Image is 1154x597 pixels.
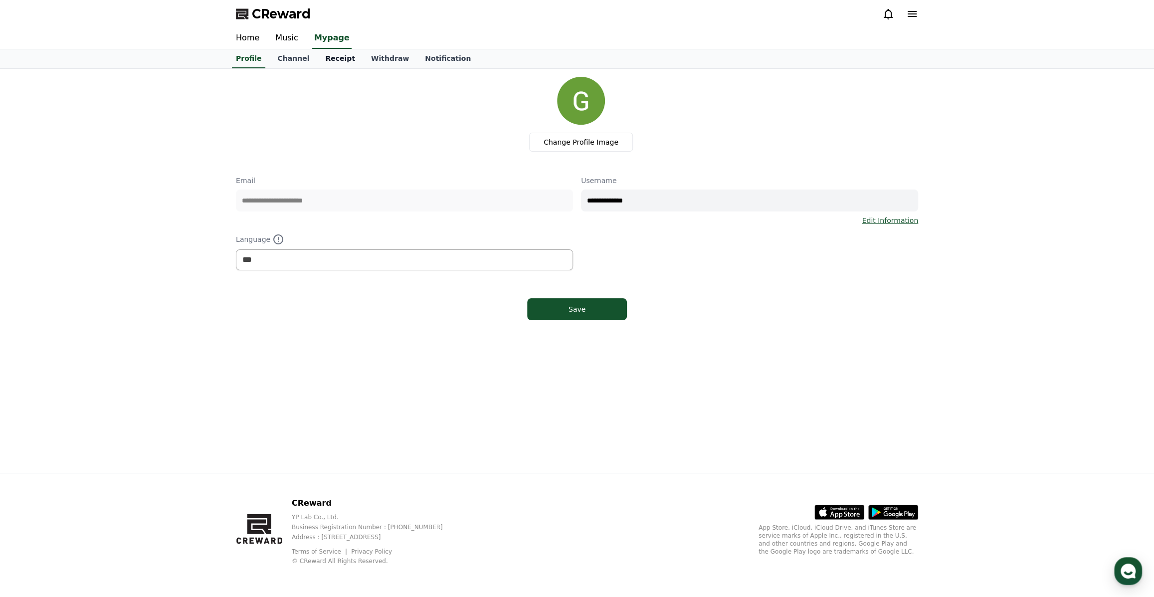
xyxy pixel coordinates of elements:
span: Home [25,331,43,339]
p: Business Registration Number : [PHONE_NUMBER] [292,523,459,531]
p: Username [581,176,918,186]
img: profile_image [557,77,605,125]
div: Save [547,304,607,314]
a: Edit Information [862,215,918,225]
a: Home [3,316,66,341]
p: App Store, iCloud, iCloud Drive, and iTunes Store are service marks of Apple Inc., registered in ... [759,524,918,556]
span: Messages [83,332,112,340]
p: Email [236,176,573,186]
a: Privacy Policy [351,548,392,555]
a: Notification [417,49,479,68]
p: Address : [STREET_ADDRESS] [292,533,459,541]
a: Home [228,28,267,49]
span: CReward [252,6,311,22]
p: YP Lab Co., Ltd. [292,513,459,521]
p: Language [236,233,573,245]
a: Receipt [317,49,363,68]
a: Terms of Service [292,548,349,555]
a: Settings [129,316,192,341]
a: Mypage [312,28,352,49]
p: CReward [292,497,459,509]
a: Messages [66,316,129,341]
button: Save [527,298,627,320]
a: Channel [269,49,317,68]
a: Withdraw [363,49,417,68]
span: Settings [148,331,172,339]
label: Change Profile Image [529,133,633,152]
a: Profile [232,49,265,68]
p: © CReward All Rights Reserved. [292,557,459,565]
a: CReward [236,6,311,22]
a: Music [267,28,306,49]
